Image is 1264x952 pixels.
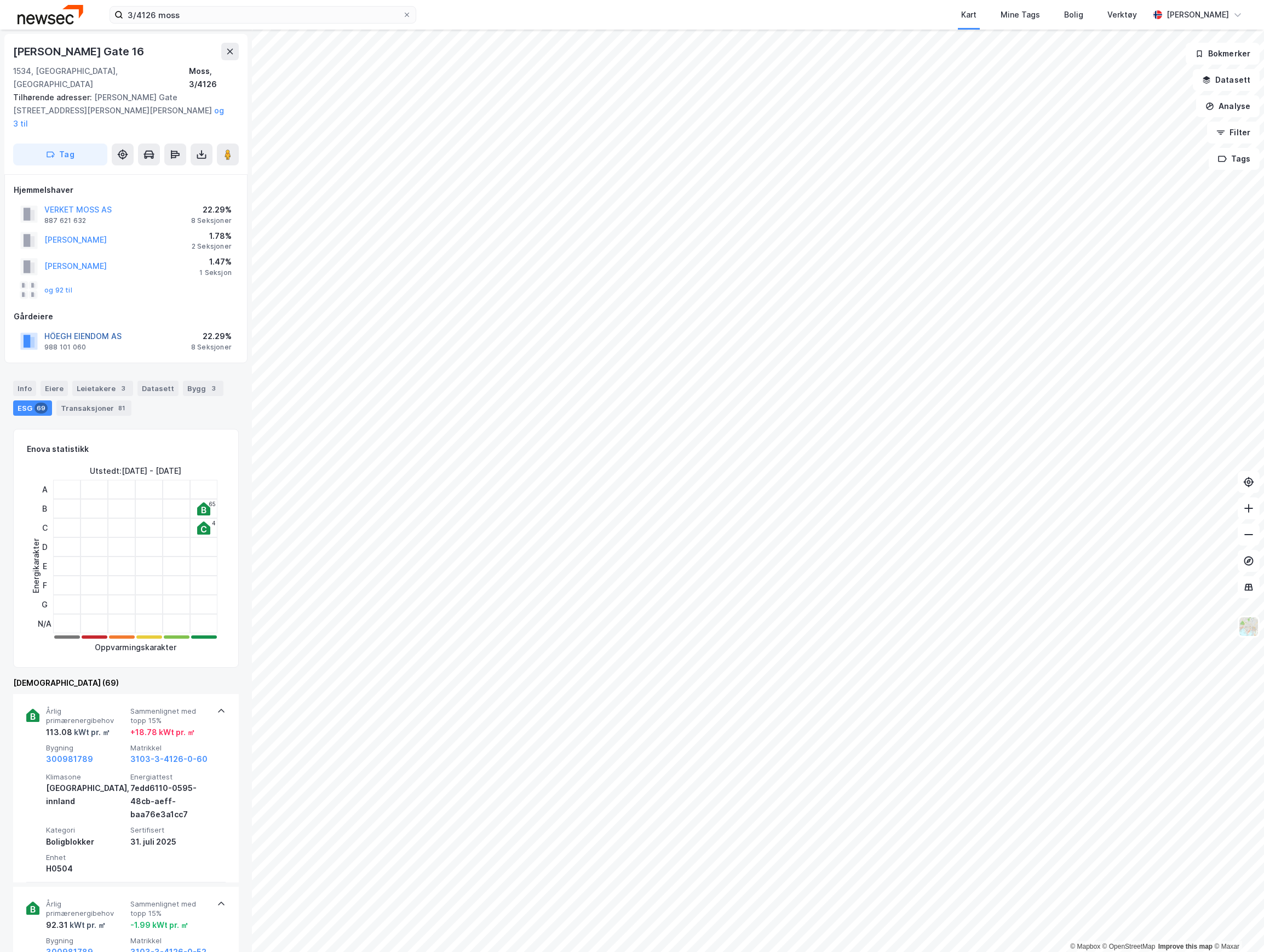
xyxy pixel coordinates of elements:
[1167,8,1229,21] div: [PERSON_NAME]
[1209,899,1264,952] iframe: Chat Widget
[137,381,179,396] div: Datasett
[1102,943,1156,950] a: OpenStreetMap
[130,726,195,739] div: + 18.78 kWt pr. ㎡
[46,782,126,808] div: [GEOGRAPHIC_DATA], innland
[38,499,51,518] div: B
[14,183,238,197] div: Hjemmelshaver
[116,403,127,414] div: 81
[44,343,86,352] div: 988 101 060
[130,919,188,932] div: -1.99 kWt pr. ㎡
[192,230,232,243] div: 1.78%
[208,383,219,394] div: 3
[1070,943,1100,950] a: Mapbox
[46,853,126,862] span: Enhet
[46,772,126,782] span: Klimasone
[1001,8,1040,21] div: Mine Tags
[13,91,230,130] div: [PERSON_NAME] Gate [STREET_ADDRESS][PERSON_NAME][PERSON_NAME]
[46,743,126,753] span: Bygning
[1207,122,1260,144] button: Filter
[46,899,126,919] span: Årlig primærenergibehov
[13,381,36,396] div: Info
[41,381,68,396] div: Eiere
[191,343,232,352] div: 8 Seksjoner
[191,330,232,343] div: 22.29%
[130,782,210,821] div: 7edd6110-0595-48cb-aeff-baa76e3a1cc7
[199,255,232,268] div: 1.47%
[123,7,403,23] input: Søk på adresse, matrikkel, gårdeiere, leietakere eller personer
[68,919,106,932] div: kWt pr. ㎡
[1186,43,1260,65] button: Bokmerker
[13,676,239,690] div: [DEMOGRAPHIC_DATA] (69)
[38,480,51,499] div: A
[130,835,210,848] div: 31. juli 2025
[183,381,223,396] div: Bygg
[1064,8,1083,21] div: Bolig
[1158,943,1213,950] a: Improve this map
[209,501,216,507] div: 65
[27,443,89,456] div: Enova statistikk
[130,707,210,726] span: Sammenlignet med topp 15%
[46,753,93,766] button: 300981789
[46,835,126,848] div: Boligblokker
[189,65,239,91] div: Moss, 3/4126
[38,518,51,537] div: C
[46,825,126,835] span: Kategori
[72,726,110,739] div: kWt pr. ㎡
[192,242,232,251] div: 2 Seksjoner
[95,641,176,654] div: Oppvarmingskarakter
[130,753,208,766] button: 3103-3-4126-0-60
[38,537,51,557] div: D
[90,464,181,478] div: Utstedt : [DATE] - [DATE]
[191,203,232,216] div: 22.29%
[38,557,51,576] div: E
[130,772,210,782] span: Energiattest
[1209,899,1264,952] div: Kontrollprogram for chat
[130,936,210,945] span: Matrikkel
[46,726,110,739] div: 113.08
[46,862,126,875] div: H0504
[46,919,106,932] div: 92.31
[118,383,129,394] div: 3
[35,403,48,414] div: 69
[212,520,216,526] div: 4
[38,614,51,633] div: N/A
[130,825,210,835] span: Sertifisert
[1209,148,1260,170] button: Tags
[14,310,238,323] div: Gårdeiere
[46,936,126,945] span: Bygning
[191,216,232,225] div: 8 Seksjoner
[961,8,976,21] div: Kart
[18,5,83,24] img: newsec-logo.f6e21ccffca1b3a03d2d.png
[13,144,107,165] button: Tag
[1238,616,1259,637] img: Z
[13,93,94,102] span: Tilhørende adresser:
[1193,69,1260,91] button: Datasett
[1196,95,1260,117] button: Analyse
[13,43,146,60] div: [PERSON_NAME] Gate 16
[56,400,131,416] div: Transaksjoner
[130,743,210,753] span: Matrikkel
[72,381,133,396] div: Leietakere
[38,595,51,614] div: G
[13,65,189,91] div: 1534, [GEOGRAPHIC_DATA], [GEOGRAPHIC_DATA]
[1107,8,1137,21] div: Verktøy
[13,400,52,416] div: ESG
[130,899,210,919] span: Sammenlignet med topp 15%
[44,216,86,225] div: 887 621 632
[30,538,43,593] div: Energikarakter
[46,707,126,726] span: Årlig primærenergibehov
[199,268,232,277] div: 1 Seksjon
[38,576,51,595] div: F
